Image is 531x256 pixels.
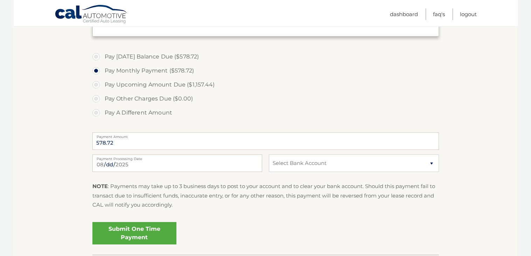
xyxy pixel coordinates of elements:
label: Pay [DATE] Balance Due ($578.72) [92,50,439,64]
a: Submit One Time Payment [92,222,176,244]
label: Pay Monthly Payment ($578.72) [92,64,439,78]
label: Pay Upcoming Amount Due ($1,157.44) [92,78,439,92]
label: Payment Amount [92,132,439,138]
a: Cal Automotive [55,5,128,25]
a: Dashboard [390,8,418,20]
label: Payment Processing Date [92,154,262,160]
a: Logout [460,8,477,20]
strong: NOTE [92,183,108,189]
label: Pay A Different Amount [92,106,439,120]
label: Pay Other Charges Due ($0.00) [92,92,439,106]
a: FAQ's [433,8,445,20]
p: : Payments may take up to 3 business days to post to your account and to clear your bank account.... [92,182,439,209]
input: Payment Date [92,154,262,172]
input: Payment Amount [92,132,439,150]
